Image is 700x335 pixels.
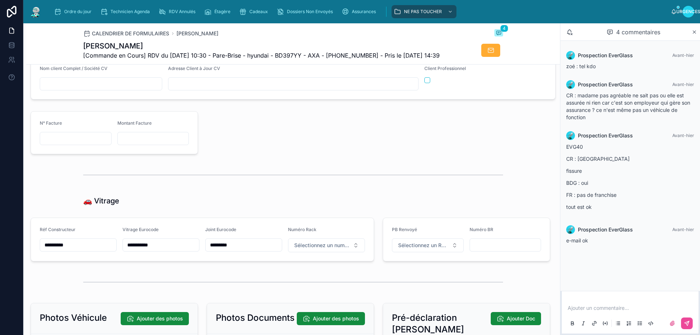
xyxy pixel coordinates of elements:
font: Dossiers Non Envoyés [287,9,333,14]
font: Client Professionnel [424,66,466,71]
font: Numéro BR [470,227,493,232]
font: PB Renvoyé [392,227,417,232]
font: Avant-hier [672,52,694,58]
font: Prospection [578,132,607,139]
font: Ordre du jour [64,9,92,14]
a: Ordre du jour [52,5,97,18]
font: Technicien Agenda [110,9,150,14]
button: Bouton de sélection [392,238,464,252]
font: Cadeaux [249,9,268,14]
font: RDV Annulés [169,9,195,14]
font: 4 commentaires [616,28,660,36]
font: e-mail ok [566,237,588,244]
button: Ajouter des photos [297,312,365,325]
font: [Commande en Cours] RDV du [DATE] 10:30 - Pare-Brise - hyundai - BD397YY - AXA - [PHONE_NUMBER] -... [83,52,440,59]
font: CALENDRIER DE FORMULAIRES [92,30,169,36]
font: Ajouter des photos [137,315,183,322]
font: Numéro Rack [288,227,316,232]
font: Prospection [578,81,607,87]
font: fissure [566,168,582,174]
button: Bouton de sélection [288,238,365,252]
font: Prospection [578,52,607,58]
font: EverGlass [608,52,633,58]
font: CR : [GEOGRAPHIC_DATA] [566,156,630,162]
font: EVG40 [566,144,583,150]
font: Montant Facture [117,120,152,126]
a: CALENDRIER DE FORMULAIRES [83,30,169,37]
font: Pré-déclaration [PERSON_NAME] [392,312,464,335]
font: Avant-hier [672,133,694,138]
button: Ajouter des photos [121,312,189,325]
font: 4 [503,26,506,31]
font: Assurances [352,9,376,14]
font: FR : pas de franchise [566,192,617,198]
a: Technicien Agenda [98,5,155,18]
font: EverGlass [608,226,633,233]
div: contenu déroulant [48,4,671,20]
font: Nom client Complet / Société CV [40,66,108,71]
font: Avant-hier [672,82,694,87]
button: 4 [494,29,503,38]
font: Étagère [214,9,230,14]
font: Réf Constructeur [40,227,75,232]
font: Sélectionnez un numéro de rack [294,242,372,248]
font: Ajouter des photos [313,315,359,322]
font: Photos Documents [216,312,295,323]
font: Sélectionnez un Renvoyer Vitrage [398,242,480,248]
a: RDV Annulés [156,5,201,18]
font: Avant-hier [672,227,694,232]
a: Étagère [202,5,236,18]
font: NE PAS TOUCHER [404,9,442,14]
font: Ajouter Doc [507,315,535,322]
font: BDG : oui [566,180,588,186]
font: Adresse Client à Jour CV [168,66,220,71]
a: [PERSON_NAME] [176,30,218,37]
font: Prospection [578,226,607,233]
button: Ajouter Doc [491,312,541,325]
font: 🚗 Vitrage [83,196,119,205]
a: NE PAS TOUCHER [392,5,456,18]
img: Logo de l'application [29,6,42,17]
a: Assurances [339,5,381,18]
font: [PERSON_NAME] [83,42,143,50]
font: tout est ok [566,204,592,210]
a: Cadeaux [237,5,273,18]
font: CR : madame pas agréable ne sait pas ou elle est assurée ni rien car c'est son employeur qui gère... [566,92,690,120]
font: Joint Eurocode [205,227,236,232]
font: N° Facture [40,120,62,126]
font: EverGlass [608,132,633,139]
a: Dossiers Non Envoyés [275,5,338,18]
font: Vitrage Eurocode [122,227,159,232]
font: EverGlass [608,81,633,87]
font: Photos Véhicule [40,312,107,323]
font: [PERSON_NAME] [176,30,218,36]
font: zoé : tel kdo [566,63,596,69]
